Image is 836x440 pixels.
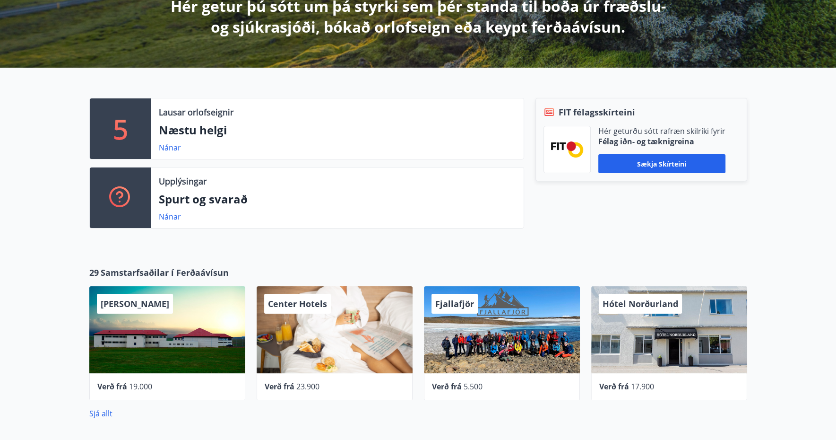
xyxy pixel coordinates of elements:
[599,381,629,392] span: Verð frá
[268,298,327,309] span: Center Hotels
[159,106,233,118] p: Lausar orlofseignir
[464,381,483,392] span: 5.500
[159,211,181,222] a: Nánar
[631,381,654,392] span: 17.900
[159,142,181,153] a: Nánar
[435,298,474,309] span: Fjallafjör
[129,381,152,392] span: 19.000
[89,408,112,419] a: Sjá allt
[101,298,169,309] span: [PERSON_NAME]
[598,136,725,147] p: Félag iðn- og tæknigreina
[603,298,678,309] span: Hótel Norðurland
[89,266,99,279] span: 29
[159,175,207,187] p: Upplýsingar
[559,106,635,118] span: FIT félagsskírteini
[159,122,516,138] p: Næstu helgi
[598,126,725,136] p: Hér geturðu sótt rafræn skilríki fyrir
[101,266,229,279] span: Samstarfsaðilar í Ferðaávísun
[296,381,319,392] span: 23.900
[97,381,127,392] span: Verð frá
[432,381,462,392] span: Verð frá
[265,381,294,392] span: Verð frá
[551,141,583,157] img: FPQVkF9lTnNbbaRSFyT17YYeljoOGk5m51IhT0bO.png
[598,154,725,173] button: Sækja skírteini
[159,191,516,207] p: Spurt og svarað
[113,111,128,147] p: 5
